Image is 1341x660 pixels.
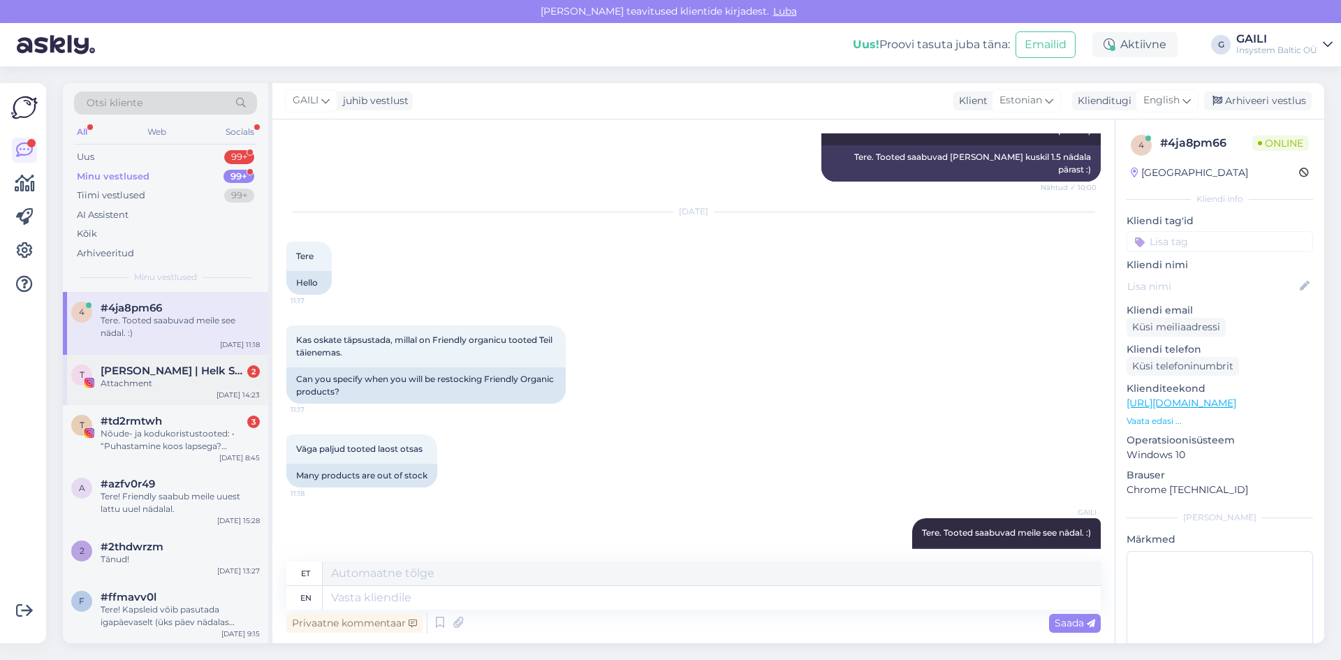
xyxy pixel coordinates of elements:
[1236,45,1317,56] div: Insystem Baltic OÜ
[101,314,260,339] div: Tere. Tooted saabuvad meile see nädal. :)
[953,94,988,108] div: Klient
[217,390,260,400] div: [DATE] 14:23
[1127,214,1313,228] p: Kliendi tag'id
[79,483,85,493] span: a
[1211,35,1231,54] div: G
[291,404,343,415] span: 11:17
[999,93,1042,108] span: Estonian
[1127,483,1313,497] p: Chrome [TECHNICAL_ID]
[291,295,343,306] span: 11:17
[1127,448,1313,462] p: Windows 10
[1127,433,1313,448] p: Operatsioonisüsteem
[286,271,332,295] div: Hello
[220,339,260,350] div: [DATE] 11:18
[219,453,260,463] div: [DATE] 8:45
[1127,511,1313,524] div: [PERSON_NAME]
[1127,303,1313,318] p: Kliendi email
[77,170,149,184] div: Minu vestlused
[1072,94,1131,108] div: Klienditugi
[286,367,566,404] div: Can you specify when you will be restocking Friendly Organic products?
[80,545,85,556] span: 2
[101,541,163,553] span: #2thdwrzm
[1127,193,1313,205] div: Kliendi info
[1127,357,1239,376] div: Küsi telefoninumbrit
[1252,135,1309,151] span: Online
[217,515,260,526] div: [DATE] 15:28
[80,369,85,380] span: T
[912,548,1101,571] div: Tere. Tooted saabuvad meile see nädal. :)
[101,365,246,377] span: Teele | Helk Stuudio
[224,189,254,203] div: 99+
[286,614,423,633] div: Privaatne kommentaar
[1131,166,1248,180] div: [GEOGRAPHIC_DATA]
[224,150,254,164] div: 99+
[1016,31,1076,58] button: Emailid
[337,94,409,108] div: juhib vestlust
[296,251,314,261] span: Tere
[1044,507,1097,518] span: GAILI
[286,464,437,487] div: Many products are out of stock
[286,205,1101,218] div: [DATE]
[247,365,260,378] div: 2
[101,478,155,490] span: #azfv0r49
[296,335,555,358] span: Kas oskate täpsustada, millal on Friendly organicu tooted Teil täienemas.
[1092,32,1178,57] div: Aktiivne
[101,490,260,515] div: Tere! Friendly saabub meile uuest lattu uuel nädalal.
[101,302,162,314] span: #4ja8pm66
[1127,532,1313,547] p: Märkmed
[1127,415,1313,427] p: Vaata edasi ...
[1041,182,1097,193] span: Nähtud ✓ 10:00
[145,123,169,141] div: Web
[291,488,343,499] span: 11:18
[301,562,310,585] div: et
[223,170,254,184] div: 99+
[101,553,260,566] div: Tänud!
[300,586,312,610] div: en
[1127,397,1236,409] a: [URL][DOMAIN_NAME]
[853,38,879,51] b: Uus!
[223,123,257,141] div: Socials
[77,247,134,261] div: Arhiveeritud
[821,145,1101,182] div: Tere. Tooted saabuvad [PERSON_NAME] kuskil 1.5 nädala pärast :)
[77,227,97,241] div: Kõik
[1236,34,1317,45] div: GAILI
[134,271,197,284] span: Minu vestlused
[1127,258,1313,272] p: Kliendi nimi
[101,591,156,603] span: #ffmavv0l
[101,603,260,629] div: Tere! Kapsleid võib pasutada igapäevaselt (üks päev nädalas vabaks jätta) kui ka kasutada kuurina...
[1055,617,1095,629] span: Saada
[1236,34,1333,56] a: GAILIInsystem Baltic OÜ
[77,208,129,222] div: AI Assistent
[80,420,85,430] span: t
[101,427,260,453] div: Nõude- ja kodukoristustooted: • “Puhastamine koos lapsega? [PERSON_NAME], kui tooted on ohutud!” ...
[293,93,318,108] span: GAILI
[1127,468,1313,483] p: Brauser
[296,443,423,454] span: Väga paljud tooted laost otsas
[769,5,801,17] span: Luba
[853,36,1010,53] div: Proovi tasuta juba täna:
[1127,318,1226,337] div: Küsi meiliaadressi
[77,150,94,164] div: Uus
[922,527,1091,538] span: Tere. Tooted saabuvad meile see nädal. :)
[247,416,260,428] div: 3
[217,566,260,576] div: [DATE] 13:27
[1204,91,1312,110] div: Arhiveeri vestlus
[221,629,260,639] div: [DATE] 9:15
[79,307,85,317] span: 4
[74,123,90,141] div: All
[11,94,38,121] img: Askly Logo
[79,596,85,606] span: f
[77,189,145,203] div: Tiimi vestlused
[1143,93,1180,108] span: English
[1160,135,1252,152] div: # 4ja8pm66
[101,377,260,390] div: Attachment
[87,96,142,110] span: Otsi kliente
[1127,231,1313,252] input: Lisa tag
[1127,342,1313,357] p: Kliendi telefon
[1127,381,1313,396] p: Klienditeekond
[1127,279,1297,294] input: Lisa nimi
[1138,140,1144,150] span: 4
[101,415,162,427] span: #td2rmtwh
